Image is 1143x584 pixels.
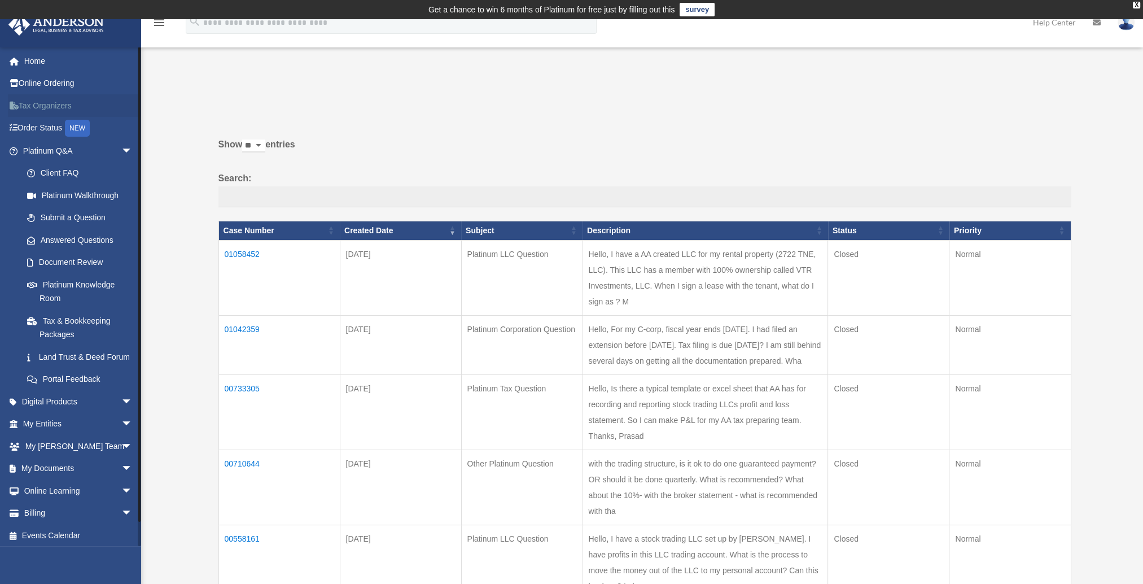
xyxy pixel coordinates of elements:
[949,450,1071,525] td: Normal
[218,374,340,450] td: 00733305
[949,315,1071,374] td: Normal
[8,413,150,435] a: My Entitiesarrow_drop_down
[828,315,949,374] td: Closed
[218,315,340,374] td: 01042359
[461,374,583,450] td: Platinum Tax Question
[461,221,583,241] th: Subject: activate to sort column ascending
[218,171,1071,208] label: Search:
[828,374,949,450] td: Closed
[8,524,150,547] a: Events Calendar
[5,14,107,36] img: Anderson Advisors Platinum Portal
[218,221,340,241] th: Case Number: activate to sort column ascending
[8,72,150,95] a: Online Ordering
[16,251,144,274] a: Document Review
[8,480,150,502] a: Online Learningarrow_drop_down
[121,390,144,413] span: arrow_drop_down
[340,240,461,315] td: [DATE]
[340,374,461,450] td: [DATE]
[8,140,144,162] a: Platinum Q&Aarrow_drop_down
[8,50,150,72] a: Home
[16,368,144,391] a: Portal Feedback
[16,346,144,368] a: Land Trust & Deed Forum
[949,221,1071,241] th: Priority: activate to sort column ascending
[828,221,949,241] th: Status: activate to sort column ascending
[8,390,150,413] a: Digital Productsarrow_drop_down
[8,435,150,457] a: My [PERSON_NAME] Teamarrow_drop_down
[121,457,144,481] span: arrow_drop_down
[828,240,949,315] td: Closed
[65,120,90,137] div: NEW
[121,140,144,163] span: arrow_drop_down
[218,450,340,525] td: 00710644
[8,94,150,117] a: Tax Organizers
[16,229,138,251] a: Answered Questions
[121,413,144,436] span: arrow_drop_down
[16,273,144,310] a: Platinum Knowledge Room
[16,184,144,207] a: Platinum Walkthrough
[583,240,828,315] td: Hello, I have a AA created LLC for my rental property (2722 TNE, LLC). This LLC has a member with...
[1118,14,1135,30] img: User Pic
[949,374,1071,450] td: Normal
[949,240,1071,315] td: Normal
[8,117,150,140] a: Order StatusNEW
[583,374,828,450] td: Hello, Is there a typical template or excel sheet that AA has for recording and reporting stock t...
[828,450,949,525] td: Closed
[121,480,144,503] span: arrow_drop_down
[1133,2,1140,8] div: close
[121,502,144,525] span: arrow_drop_down
[340,221,461,241] th: Created Date: activate to sort column ascending
[583,221,828,241] th: Description: activate to sort column ascending
[121,435,144,458] span: arrow_drop_down
[340,450,461,525] td: [DATE]
[583,450,828,525] td: with the trading structure, is it ok to do one guaranteed payment? OR should it be done quarterly...
[461,240,583,315] td: Platinum LLC Question
[218,186,1071,208] input: Search:
[461,450,583,525] td: Other Platinum Question
[218,240,340,315] td: 01058452
[8,502,150,525] a: Billingarrow_drop_down
[680,3,715,16] a: survey
[242,140,265,152] select: Showentries
[16,207,144,229] a: Submit a Question
[16,162,144,185] a: Client FAQ
[340,315,461,374] td: [DATE]
[152,20,166,29] a: menu
[189,15,201,28] i: search
[8,457,150,480] a: My Documentsarrow_drop_down
[461,315,583,374] td: Platinum Corporation Question
[218,137,1071,164] label: Show entries
[16,310,144,346] a: Tax & Bookkeeping Packages
[428,3,675,16] div: Get a chance to win 6 months of Platinum for free just by filling out this
[152,16,166,29] i: menu
[583,315,828,374] td: Hello, For my C-corp, fiscal year ends [DATE]. I had filed an extension before [DATE]. Tax filing...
